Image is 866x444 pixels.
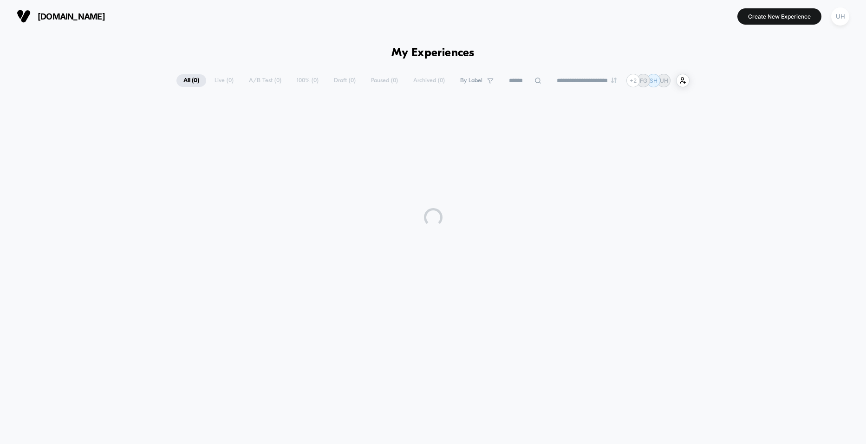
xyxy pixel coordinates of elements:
h1: My Experiences [391,46,475,60]
button: UH [828,7,852,26]
span: [DOMAIN_NAME] [38,12,105,21]
p: SH [650,77,658,84]
button: Create New Experience [737,8,821,25]
span: By Label [460,77,482,84]
p: FG [640,77,647,84]
div: UH [831,7,849,26]
button: [DOMAIN_NAME] [14,9,108,24]
span: All ( 0 ) [176,74,206,87]
p: UH [660,77,668,84]
img: end [611,78,617,83]
div: + 2 [626,74,640,87]
img: Visually logo [17,9,31,23]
